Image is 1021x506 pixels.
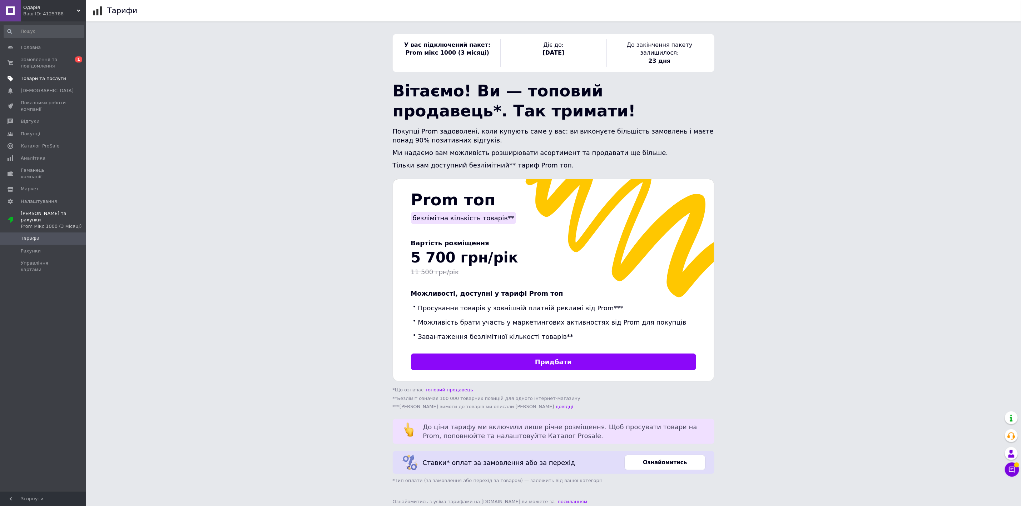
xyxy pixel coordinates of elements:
[543,49,565,56] span: [DATE]
[500,39,606,67] div: Діє до:
[393,477,714,484] span: *Тип оплати (за замовлення або перехід за товаром) — залежить від вашої категорії
[21,87,74,94] span: [DEMOGRAPHIC_DATA]
[23,4,77,11] span: Одарія
[21,223,86,230] div: Prom мікс 1000 (3 місяці)
[393,81,636,120] span: Вітаємо! Ви — топовий продавець*. Так тримати!
[625,455,705,470] a: Ознайомитись
[21,167,66,180] span: Гаманець компанії
[21,186,39,192] span: Маркет
[21,198,57,205] span: Налаштування
[21,56,66,69] span: Замовлення та повідомлення
[21,260,66,273] span: Управління картами
[21,248,41,254] span: Рахунки
[411,290,563,297] span: Можливості, доступні у тарифі Prom топ
[393,127,714,144] span: Покупці Prom задоволені, коли купують саме у вас: ви виконуєте більшість замовлень і маєте понад ...
[21,155,45,161] span: Аналітика
[21,44,41,51] span: Головна
[402,455,417,470] img: Картинка відсотків
[21,100,66,112] span: Показники роботи компанії
[21,143,59,149] span: Каталог ProSale
[393,404,574,409] span: ***[PERSON_NAME] вимоги до товарів ми описали [PERSON_NAME]
[423,387,473,392] a: топовий продавець
[411,239,489,247] span: Вартість розміщення
[393,396,580,401] span: **Безліміт означає 100 000 товарних позицій для одного інтернет-магазину
[411,190,496,209] span: Prom топ
[393,499,588,504] span: Ознайомитись з усіма тарифами на [DOMAIN_NAME] ви можете за
[21,75,66,82] span: Товари та послуги
[404,422,415,437] img: :point_up_2:
[21,235,39,242] span: Тарифи
[627,41,693,56] span: До закінчення пакету залишилося:
[649,57,671,64] span: 23 дня
[4,25,84,38] input: Пошук
[423,423,697,440] span: До ціни тарифу ми включили лише річне розміщення. Щоб просувати товари на Prom, поповнюйте та нал...
[554,404,574,409] a: довідці
[21,118,39,125] span: Відгуки
[23,11,86,17] div: Ваш ID: 4125788
[556,499,588,504] a: посиланням
[413,214,515,222] span: безлімітна кількість товарів**
[21,210,86,230] span: [PERSON_NAME] та рахунки
[418,333,574,340] span: Завантаження безлімітної кількості товарів**
[643,459,687,466] span: Ознайомитись
[423,459,575,466] span: Ставки* оплат за замовлення або за перехід
[411,354,696,370] a: Придбати
[21,131,40,137] span: Покупці
[411,249,518,266] span: 5 700 грн/рік
[418,319,687,326] span: Можливість брати участь у маркетингових активностях від Prom для покупців
[75,56,82,62] span: 1
[404,41,491,48] span: У вас підключений пакет:
[411,268,459,276] span: 11 500 грн/рік
[393,161,574,169] span: Тільки вам доступний безлімітний** тариф Prom топ.
[418,304,624,312] span: Просування товарів у зовнішній платній рекламі від Prom***
[1005,462,1019,477] button: Чат з покупцем
[107,6,137,15] h1: Тарифи
[393,149,668,156] span: Ми надаємо вам можливість розширювати асортимент та продавати ще більше.
[393,387,474,392] span: *Що означає
[406,49,489,56] span: Prom мікс 1000 (3 місяці)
